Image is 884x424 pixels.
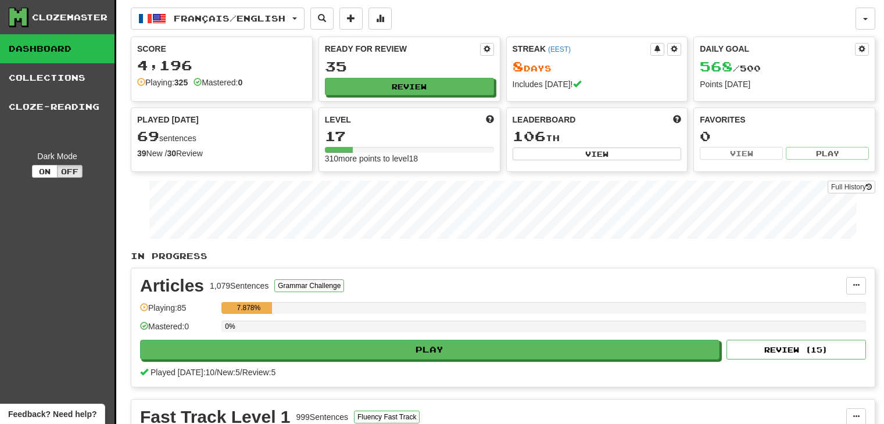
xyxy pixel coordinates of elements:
span: / 500 [700,63,761,73]
div: Mastered: 0 [140,321,216,340]
button: View [700,147,783,160]
span: This week in points, UTC [673,114,681,125]
div: 7.878% [225,302,272,314]
button: Add sentence to collection [339,8,363,30]
button: Français/English [131,8,305,30]
span: / [240,368,242,377]
div: 999 Sentences [296,411,349,423]
span: Played [DATE]: 10 [151,368,214,377]
div: Streak [513,43,651,55]
div: sentences [137,129,306,144]
div: 35 [325,59,494,74]
span: Leaderboard [513,114,576,125]
div: Points [DATE] [700,78,869,90]
div: 1,079 Sentences [210,280,269,292]
span: Open feedback widget [8,408,96,420]
span: 8 [513,58,524,74]
div: th [513,129,682,144]
div: Playing: [137,77,188,88]
div: Playing: 85 [140,302,216,321]
div: Daily Goal [700,43,855,56]
span: 69 [137,128,159,144]
button: On [32,165,58,178]
div: Dark Mode [9,150,106,162]
span: Review: 5 [242,368,276,377]
div: Favorites [700,114,869,125]
div: Clozemaster [32,12,108,23]
a: Full History [828,181,875,193]
strong: 30 [167,149,176,158]
strong: 325 [174,78,188,87]
a: (EEST) [548,45,571,53]
div: 0 [700,129,869,143]
button: More stats [368,8,392,30]
div: 310 more points to level 18 [325,153,494,164]
div: 4,196 [137,58,306,73]
span: 568 [700,58,733,74]
button: Search sentences [310,8,334,30]
button: Off [57,165,83,178]
button: Review [325,78,494,95]
button: Review (15) [726,340,866,360]
span: Français / English [174,13,285,23]
span: Played [DATE] [137,114,199,125]
div: Articles [140,277,204,294]
div: New / Review [137,148,306,159]
span: New: 5 [217,368,240,377]
button: Play [140,340,720,360]
div: Mastered: [194,77,242,88]
button: View [513,148,682,160]
strong: 39 [137,149,146,158]
button: Fluency Fast Track [354,411,420,423]
button: Play [786,147,869,160]
div: Includes [DATE]! [513,78,682,90]
span: / [214,368,217,377]
div: 17 [325,129,494,143]
div: Ready for Review [325,43,480,55]
span: Level [325,114,351,125]
button: Grammar Challenge [274,279,344,292]
span: 106 [513,128,546,144]
span: Score more points to level up [486,114,494,125]
p: In Progress [131,250,875,262]
div: Score [137,43,306,55]
strong: 0 [238,78,242,87]
div: Day s [513,59,682,74]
